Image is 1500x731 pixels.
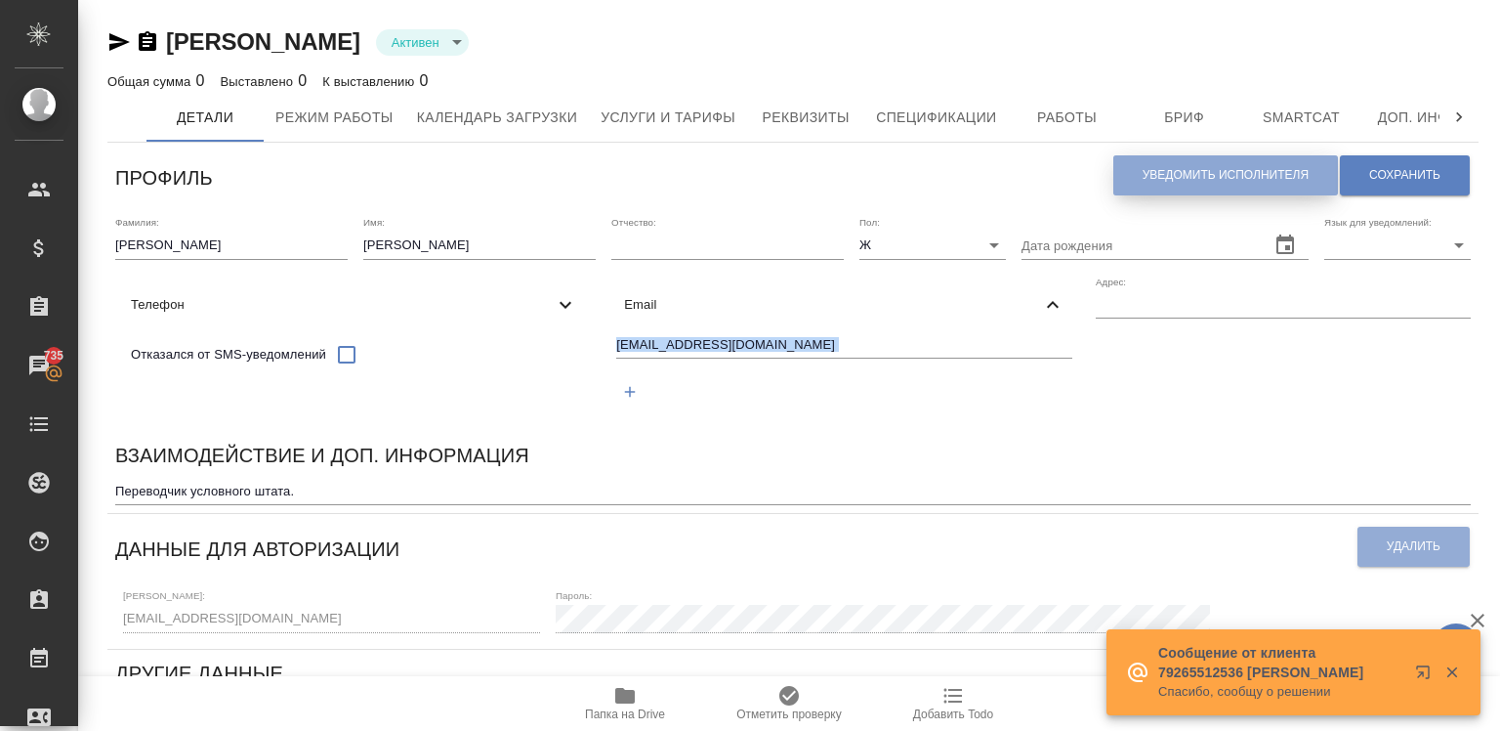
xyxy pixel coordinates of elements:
span: Телефон [131,295,554,315]
span: Реквизиты [759,106,853,130]
span: Детали [158,106,252,130]
span: Спецификации [876,106,996,130]
p: Спасибо, сообщу о решении [1158,682,1402,702]
span: 735 [32,346,76,365]
div: Телефон [115,283,593,326]
textarea: Переводчик условного штата. [115,484,1471,498]
button: Папка на Drive [543,676,707,731]
label: Пол: [859,218,880,228]
button: Активен [386,34,445,51]
button: Уведомить исполнителя [1113,155,1338,195]
div: 0 [107,69,205,93]
button: Закрыть [1432,664,1472,681]
label: Язык для уведомлений: [1324,218,1432,228]
a: 735 [5,341,73,390]
a: [PERSON_NAME] [166,28,360,55]
button: Добавить [609,371,649,411]
p: Выставлено [221,74,299,89]
span: Добавить Todo [913,708,993,721]
span: Бриф [1138,106,1231,130]
button: Отметить проверку [707,676,871,731]
span: Папка на Drive [585,708,665,721]
span: Отказался от SMS-уведомлений [131,345,326,365]
p: Общая сумма [107,74,195,89]
span: Smartcat [1255,106,1349,130]
h6: Взаимодействие и доп. информация [115,440,529,471]
span: Уведомить исполнителя [1143,167,1309,184]
div: 0 [221,69,308,93]
h6: Данные для авторизации [115,534,399,565]
label: [PERSON_NAME]: [123,591,205,601]
span: Работы [1021,106,1114,130]
div: Email [608,283,1079,326]
p: Сообщение от клиента 79265512536 [PERSON_NAME] [1158,643,1402,682]
button: Добавить Todo [871,676,1035,731]
label: Имя: [363,218,385,228]
span: Режим работы [275,106,394,130]
span: Отметить проверку [736,708,841,721]
h6: Другие данные [115,658,283,689]
button: Скопировать ссылку [136,30,159,54]
label: Фамилия: [115,218,159,228]
p: К выставлению [322,74,419,89]
button: 🙏 [1432,623,1480,672]
span: Доп. инфо [1372,106,1466,130]
button: Сохранить [1340,155,1470,195]
div: Активен [376,29,469,56]
h6: Профиль [115,162,213,193]
span: Сохранить [1369,167,1440,184]
span: Календарь загрузки [417,106,578,130]
button: Скопировать ссылку для ЯМессенджера [107,30,131,54]
span: Email [624,295,1040,315]
label: Адрес: [1096,277,1126,286]
span: Услуги и тарифы [601,106,735,130]
button: Открыть в новой вкладке [1403,653,1450,700]
label: Отчество: [611,218,656,228]
label: Пароль: [556,591,592,601]
div: Ж [859,232,1006,259]
div: 0 [322,69,428,93]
